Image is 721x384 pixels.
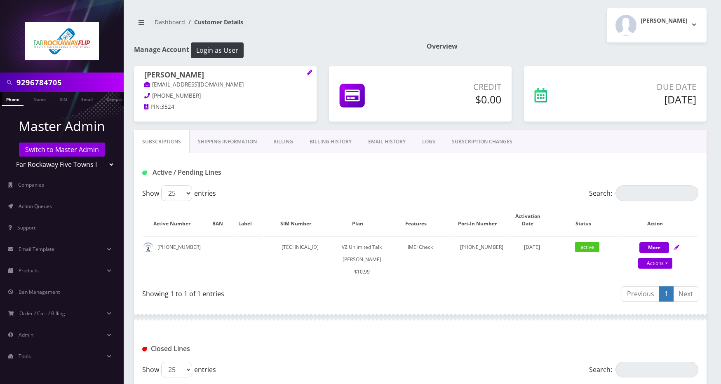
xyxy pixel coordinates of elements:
span: active [575,242,599,252]
a: SIM [56,92,71,105]
a: Shipping Information [190,130,265,154]
th: Active Number: activate to sort column ascending [143,204,209,236]
button: More [639,242,669,253]
span: Order / Cart / Billing [19,310,65,317]
div: Showing 1 to 1 of 1 entries [142,286,414,299]
a: Switch to Master Admin [19,143,105,157]
a: SUBSCRIPTION CHANGES [444,130,521,154]
a: Dashboard [155,18,185,26]
p: Due Date [592,81,696,93]
th: Label: activate to sort column ascending [235,204,263,236]
input: Search: [615,185,698,201]
img: Far Rockaway Five Towns Flip [25,22,99,60]
th: Status: activate to sort column ascending [554,204,620,236]
td: [PHONE_NUMBER] [454,236,509,282]
a: Billing History [301,130,360,154]
span: Products [19,267,39,274]
span: [DATE] [524,244,540,251]
span: 3524 [161,103,174,110]
h1: [PERSON_NAME] [144,70,306,80]
h5: [DATE] [592,93,696,105]
img: Active / Pending Lines [142,171,147,175]
span: Ban Management [19,288,60,295]
a: EMAIL HISTORY [360,130,414,154]
span: Action Queues [19,203,52,210]
a: Subscriptions [134,130,190,154]
a: Actions [638,258,672,269]
th: BAN: activate to sort column ascending [209,204,234,236]
a: [EMAIL_ADDRESS][DOMAIN_NAME] [144,81,244,89]
span: Email Template [19,246,54,253]
img: Closed Lines [142,347,147,351]
a: Phone [2,92,23,106]
select: Showentries [161,362,192,377]
span: Companies [18,181,44,188]
select: Showentries [161,185,192,201]
td: VZ Unlimited Talk [PERSON_NAME] $10.99 [337,236,387,282]
td: [TECHNICAL_ID] [264,236,336,282]
button: Login as User [191,42,244,58]
span: Support [17,224,35,231]
h1: Manage Account [134,42,414,58]
a: Next [673,286,698,302]
nav: breadcrumb [134,14,414,37]
a: Previous [622,286,660,302]
label: Show entries [142,362,216,377]
span: Admin [19,331,33,338]
a: PIN: [144,103,161,111]
li: Customer Details [185,18,243,26]
a: Name [29,92,50,105]
img: default.png [143,242,153,253]
a: LOGS [414,130,444,154]
th: Features: activate to sort column ascending [388,204,453,236]
button: [PERSON_NAME] [607,8,707,42]
a: Billing [265,130,301,154]
a: Email [77,92,97,105]
label: Search: [589,185,698,201]
h5: $0.00 [412,93,501,105]
th: SIM Number: activate to sort column ascending [264,204,336,236]
p: Credit [412,81,501,93]
span: Tools [19,353,31,360]
h1: Closed Lines [142,345,319,353]
h1: Overview [427,42,707,50]
span: [PHONE_NUMBER] [152,92,201,99]
th: Action: activate to sort column ascending [621,204,698,236]
h2: [PERSON_NAME] [641,17,688,24]
div: IMEI Check [388,241,453,253]
td: [PHONE_NUMBER] [143,236,209,282]
a: Company [103,92,130,105]
input: Search in Company [16,75,122,90]
th: Activation Date: activate to sort column ascending [510,204,554,236]
a: Login as User [189,45,244,54]
input: Search: [615,362,698,377]
th: Port-In Number: activate to sort column ascending [454,204,509,236]
label: Search: [589,362,698,377]
label: Show entries [142,185,216,201]
th: Plan: activate to sort column ascending [337,204,387,236]
a: 1 [659,286,674,302]
h1: Active / Pending Lines [142,169,319,176]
